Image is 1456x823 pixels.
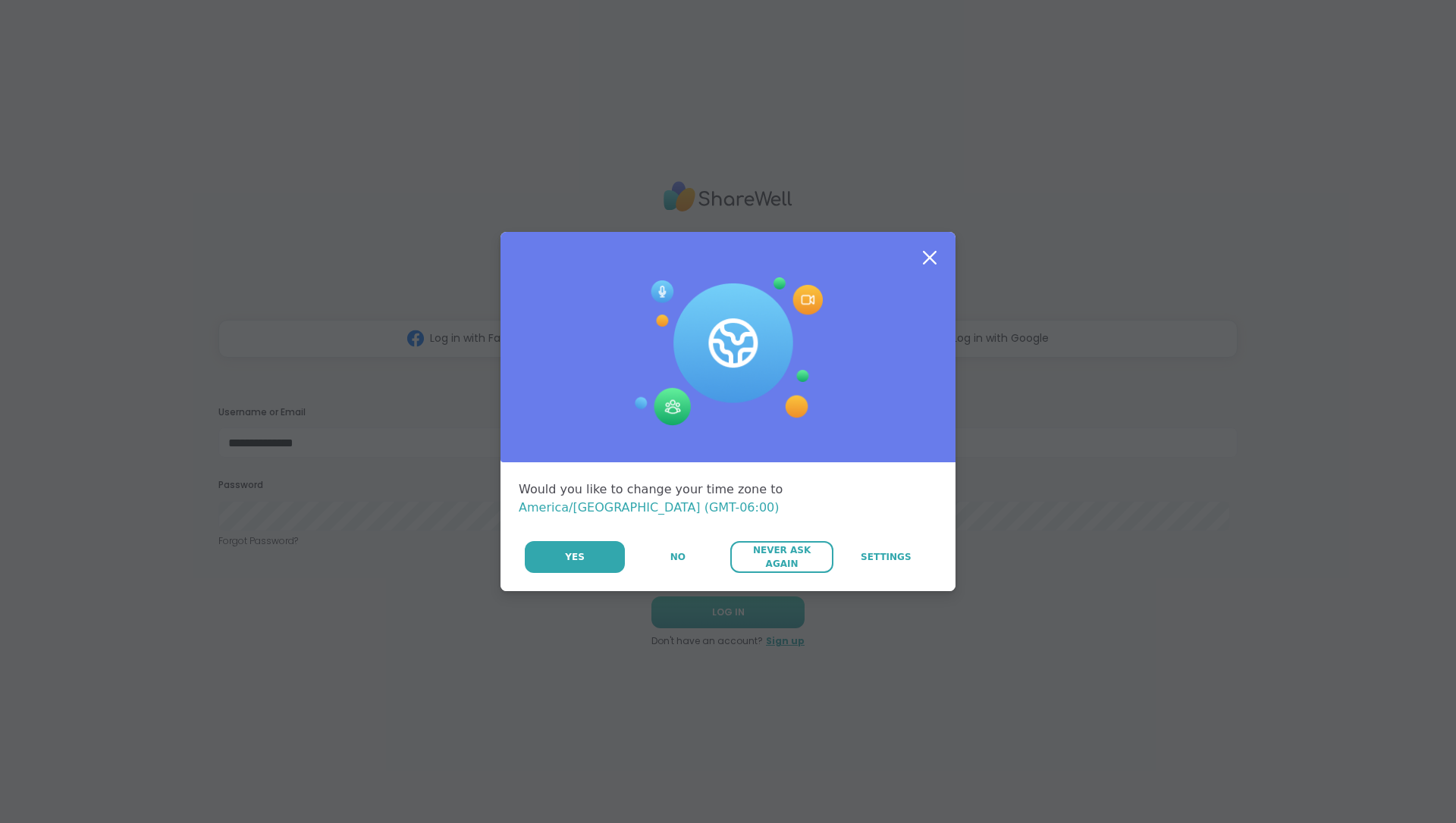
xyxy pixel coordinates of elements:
[670,550,686,564] span: No
[519,480,937,517] div: Would you like to change your time zone to
[626,541,729,573] button: No
[835,541,937,573] a: Settings
[738,543,825,571] span: Never Ask Again
[633,277,823,426] img: Session Experience
[730,541,833,573] button: Never Ask Again
[861,550,912,564] span: Settings
[565,550,585,564] span: Yes
[519,500,780,515] span: America/[GEOGRAPHIC_DATA] (GMT-06:00)
[525,541,625,573] button: Yes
